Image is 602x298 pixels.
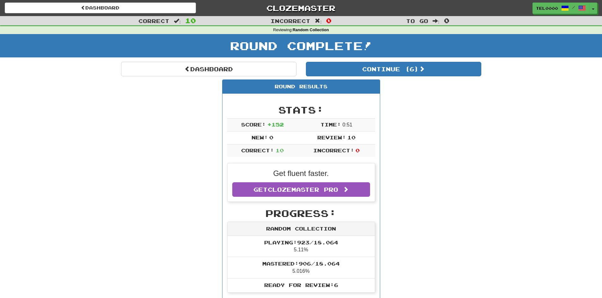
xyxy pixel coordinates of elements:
h2: Progress: [227,208,375,219]
a: Dashboard [5,3,196,13]
span: TEL0000 [536,5,558,11]
strong: Random Collection [293,28,329,32]
span: : [315,18,322,24]
span: 10 [347,134,356,140]
div: Random Collection [228,222,375,236]
span: To go [406,18,428,24]
span: Incorrect [271,18,310,24]
span: : [174,18,181,24]
span: / [572,5,575,9]
span: Review: [317,134,346,140]
span: Playing: 923 / 18.064 [264,239,338,245]
h1: Round Complete! [2,39,600,52]
span: Mastered: 906 / 18.064 [262,260,340,266]
a: TEL0000 / [532,3,589,14]
a: Dashboard [121,62,296,76]
span: Incorrect: [313,147,354,153]
span: 10 [276,147,284,153]
div: Round Results [222,80,380,94]
span: Correct [138,18,169,24]
span: 0 : 51 [343,122,352,127]
h2: Stats: [227,105,375,115]
li: 5.11% [228,236,375,257]
span: 0 [444,17,449,24]
span: + 152 [267,121,284,127]
a: Clozemaster [205,3,397,14]
span: Clozemaster Pro [268,186,338,193]
span: Score: [241,121,266,127]
span: Correct: [241,147,274,153]
button: Continue (6) [306,62,481,76]
span: 0 [269,134,273,140]
a: GetClozemaster Pro [232,182,370,197]
li: 5.016% [228,257,375,278]
p: Get fluent faster. [232,168,370,179]
span: 10 [185,17,196,24]
span: 0 [326,17,331,24]
span: New: [252,134,268,140]
span: : [433,18,440,24]
span: Ready for Review: 6 [264,282,338,288]
span: 0 [356,147,360,153]
span: Time: [320,121,341,127]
